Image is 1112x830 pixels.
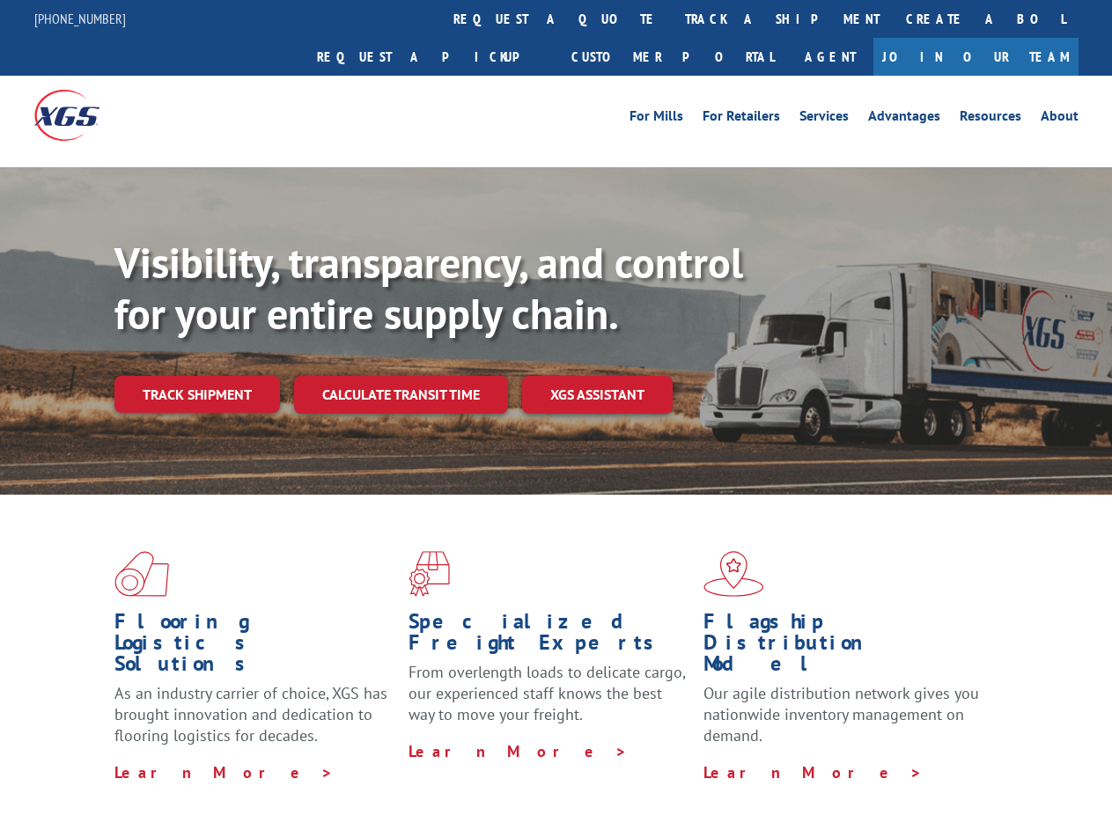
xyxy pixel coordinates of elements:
[558,38,787,76] a: Customer Portal
[409,551,450,597] img: xgs-icon-focused-on-flooring-red
[34,10,126,27] a: [PHONE_NUMBER]
[409,741,628,761] a: Learn More >
[114,762,334,782] a: Learn More >
[960,109,1021,129] a: Resources
[1041,109,1079,129] a: About
[868,109,940,129] a: Advantages
[630,109,683,129] a: For Mills
[703,611,984,683] h1: Flagship Distribution Model
[114,376,280,413] a: Track shipment
[114,235,743,341] b: Visibility, transparency, and control for your entire supply chain.
[522,376,673,414] a: XGS ASSISTANT
[703,551,764,597] img: xgs-icon-flagship-distribution-model-red
[304,38,558,76] a: Request a pickup
[787,38,873,76] a: Agent
[409,611,689,662] h1: Specialized Freight Experts
[409,662,689,740] p: From overlength loads to delicate cargo, our experienced staff knows the best way to move your fr...
[114,683,387,746] span: As an industry carrier of choice, XGS has brought innovation and dedication to flooring logistics...
[114,611,395,683] h1: Flooring Logistics Solutions
[873,38,1079,76] a: Join Our Team
[294,376,508,414] a: Calculate transit time
[703,109,780,129] a: For Retailers
[703,762,923,782] a: Learn More >
[703,683,979,746] span: Our agile distribution network gives you nationwide inventory management on demand.
[114,551,169,597] img: xgs-icon-total-supply-chain-intelligence-red
[799,109,849,129] a: Services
